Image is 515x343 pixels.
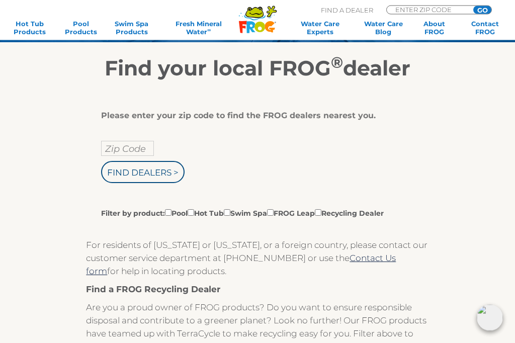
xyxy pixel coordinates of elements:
[101,208,384,219] label: Filter by product: Pool Hot Tub Swim Spa FROG Leap Recycling Dealer
[10,20,50,36] a: Hot TubProducts
[288,20,352,36] a: Water CareExperts
[414,20,454,36] a: AboutFROG
[163,20,234,36] a: Fresh MineralWater∞
[165,210,171,216] input: Filter by product:PoolHot TubSwim SpaFROG LeapRecycling Dealer
[224,210,230,216] input: Filter by product:PoolHot TubSwim SpaFROG LeapRecycling Dealer
[394,6,462,13] input: Zip Code Form
[86,239,428,278] p: For residents of [US_STATE] or [US_STATE], or a foreign country, please contact our customer serv...
[465,20,505,36] a: ContactFROG
[321,6,373,15] p: Find A Dealer
[1,56,514,81] h2: Find your local FROG dealer
[207,27,211,33] sup: ∞
[188,210,194,216] input: Filter by product:PoolHot TubSwim SpaFROG LeapRecycling Dealer
[364,20,403,36] a: Water CareBlog
[473,6,491,14] input: GO
[331,53,343,72] sup: ®
[61,20,101,36] a: PoolProducts
[101,111,406,121] div: Please enter your zip code to find the FROG dealers nearest you.
[315,210,321,216] input: Filter by product:PoolHot TubSwim SpaFROG LeapRecycling Dealer
[477,305,503,331] img: openIcon
[86,285,220,295] strong: Find a FROG Recycling Dealer
[101,161,185,184] input: Find Dealers >
[112,20,151,36] a: Swim SpaProducts
[267,210,274,216] input: Filter by product:PoolHot TubSwim SpaFROG LeapRecycling Dealer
